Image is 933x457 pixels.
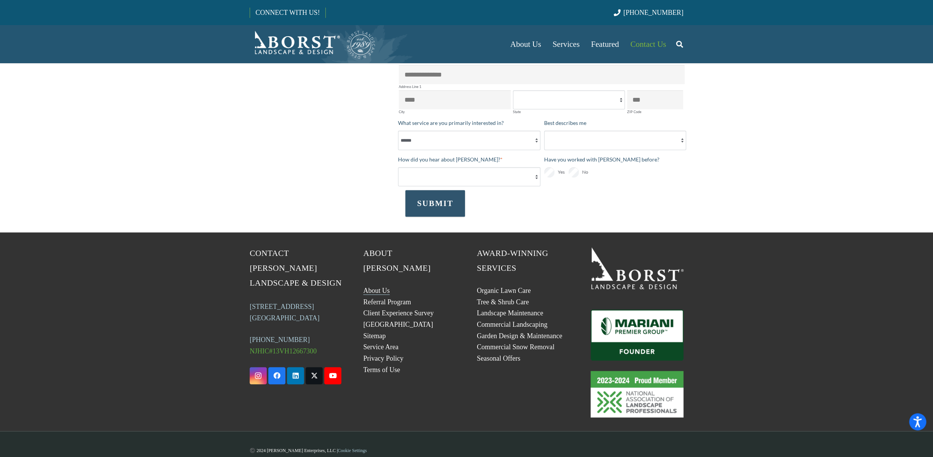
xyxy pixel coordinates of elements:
[477,321,547,328] a: Commercial Landscaping
[630,40,666,49] span: Contact Us
[591,310,684,361] a: Mariani_Badge_Full_Founder
[306,367,323,384] a: X
[398,167,540,186] select: How did you hear about [PERSON_NAME]?*
[477,332,562,340] a: Garden Design & Maintenance
[477,355,520,362] a: Seasonal Offers
[672,35,687,54] a: Search
[558,168,565,177] span: Yes
[513,110,625,113] label: State
[250,367,267,384] a: Instagram
[250,336,310,344] a: [PHONE_NUMBER]
[544,120,586,126] span: Best describes me
[405,190,465,217] button: SUBMIT
[250,3,325,22] a: CONNECT WITH US!
[398,120,504,126] span: What service are you primarily interested in?
[324,367,341,384] a: YouTube
[591,371,684,417] a: 23-24_Proud_Member_logo
[510,40,541,49] span: About Us
[544,156,659,163] span: Have you worked with [PERSON_NAME] before?
[477,343,554,351] a: Commercial Snow Removal
[591,40,619,49] span: Featured
[250,303,320,322] a: [STREET_ADDRESS][GEOGRAPHIC_DATA]
[363,332,386,340] a: Sitemap
[547,25,585,63] a: Services
[544,131,686,150] select: Best describes me
[399,110,511,113] label: City
[614,9,683,16] a: [PHONE_NUMBER]
[582,168,588,177] span: No
[268,367,285,384] a: Facebook
[250,347,317,355] span: NJHIC#13VH12667300
[363,321,433,328] a: [GEOGRAPHIC_DATA]
[591,246,684,289] a: 19BorstLandscape_Logo_W
[363,298,411,306] a: Referral Program
[505,25,547,63] a: About Us
[544,167,554,177] input: Yes
[477,298,529,306] a: Tree & Shrub Care
[477,249,548,273] span: Award-Winning Services
[399,85,685,88] label: Address Line 1
[477,309,543,317] a: Landscape Maintenance
[363,355,404,362] a: Privacy Policy
[398,156,500,163] span: How did you hear about [PERSON_NAME]?
[625,25,672,63] a: Contact Us
[250,445,683,456] p: ©️️️ 2024 [PERSON_NAME] Enterprises, LLC |
[398,131,540,150] select: What service are you primarily interested in?
[363,249,431,273] span: About [PERSON_NAME]
[363,343,398,351] a: Service Area
[568,167,579,177] input: No
[552,40,580,49] span: Services
[363,287,390,294] a: About Us
[623,9,683,16] span: [PHONE_NUMBER]
[585,25,624,63] a: Featured
[250,249,342,288] span: Contact [PERSON_NAME] Landscape & Design
[477,287,531,294] a: Organic Lawn Care
[338,448,366,453] a: Cookie Settings
[250,29,376,59] a: Borst-Logo
[363,309,434,317] a: Client Experience Survey
[627,110,683,113] label: ZIP Code
[287,367,304,384] a: LinkedIn
[363,366,400,374] a: Terms of Use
